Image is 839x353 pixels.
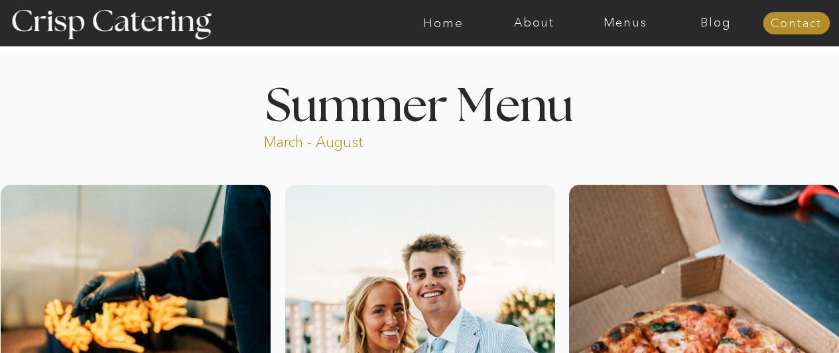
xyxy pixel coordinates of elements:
[264,132,446,148] p: March - August
[763,17,830,30] a: Contact
[706,287,839,353] iframe: podium webchat widget bubble
[671,17,761,30] a: Blog
[398,17,489,30] a: Home
[580,17,671,30] a: Menus
[489,17,580,30] a: About
[235,84,604,123] h1: Summer Menu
